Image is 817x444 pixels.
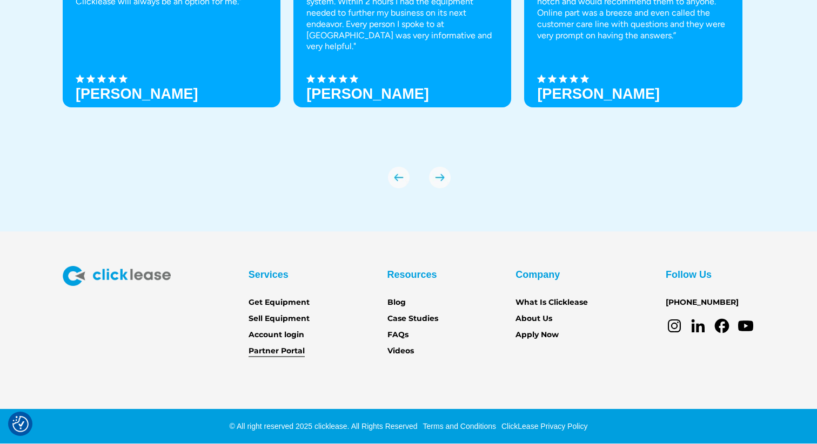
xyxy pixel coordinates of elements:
img: Black star icon [97,74,106,83]
img: Black star icon [108,74,117,83]
a: [PHONE_NUMBER] [666,297,739,309]
div: Company [515,266,560,283]
img: Black star icon [559,74,567,83]
a: FAQs [387,329,408,341]
img: Black star icon [339,74,347,83]
img: Black star icon [570,74,578,83]
a: About Us [515,313,552,325]
img: Clicklease logo [63,266,171,286]
a: Sell Equipment [249,313,310,325]
img: Black star icon [548,74,557,83]
img: Black star icon [317,74,326,83]
a: Partner Portal [249,345,305,357]
h3: [PERSON_NAME] [76,86,198,102]
h3: [PERSON_NAME] [537,86,660,102]
div: © All right reserved 2025 clicklease. All Rights Reserved [230,421,418,432]
img: Black star icon [306,74,315,83]
strong: [PERSON_NAME] [306,86,429,102]
img: Black star icon [350,74,358,83]
a: Blog [387,297,406,309]
img: Black star icon [580,74,589,83]
div: Follow Us [666,266,712,283]
a: Account login [249,329,304,341]
a: Terms and Conditions [420,422,496,431]
img: Black star icon [537,74,546,83]
a: What Is Clicklease [515,297,588,309]
img: arrow Icon [429,167,451,188]
a: Videos [387,345,414,357]
img: Revisit consent button [12,416,29,432]
a: Case Studies [387,313,438,325]
img: Black star icon [86,74,95,83]
img: Black star icon [76,74,84,83]
div: next slide [429,167,451,188]
div: Resources [387,266,437,283]
a: Get Equipment [249,297,310,309]
button: Consent Preferences [12,416,29,432]
a: Apply Now [515,329,559,341]
div: Services [249,266,289,283]
img: Black star icon [119,74,128,83]
div: previous slide [388,167,410,188]
img: arrow Icon [388,167,410,188]
img: Black star icon [328,74,337,83]
a: ClickLease Privacy Policy [499,422,588,431]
